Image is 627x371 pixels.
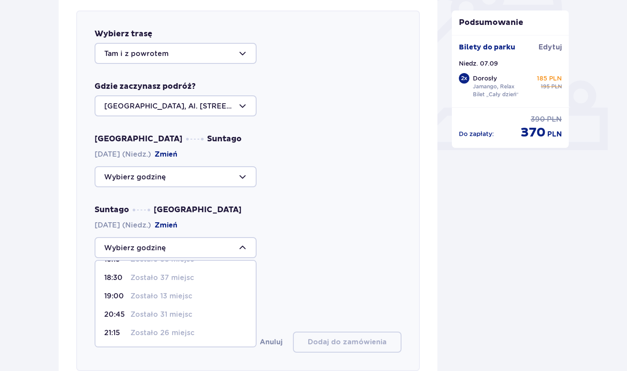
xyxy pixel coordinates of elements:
p: Niedz. 07.09 [459,59,498,68]
p: Bilet „Cały dzień” [473,91,519,98]
p: Podsumowanie [452,17,569,28]
span: Suntago [95,205,129,215]
button: Zmień [155,220,177,230]
p: Dorosły [473,74,497,83]
img: dots [133,209,150,211]
p: 195 [541,83,550,91]
div: 2 x [459,73,469,84]
p: PLN [547,129,562,139]
span: [DATE] (Niedz.) [95,150,177,159]
p: PLN [547,115,562,124]
p: Zostało 26 miejsc [130,328,194,338]
p: Bilety do parku [459,42,515,52]
button: Anuluj [260,337,282,347]
p: Zostało 37 miejsc [130,273,194,283]
p: Gdzie zaczynasz podróż? [95,81,196,92]
span: [GEOGRAPHIC_DATA] [154,205,242,215]
span: [GEOGRAPHIC_DATA] [95,134,183,144]
p: Zostało 31 miejsc [130,310,192,319]
p: 19:00 [104,291,127,301]
p: 18:30 [104,273,127,283]
img: dots [186,138,204,140]
p: 21:15 [104,328,127,338]
p: Jamango, Relax [473,83,514,91]
p: Dodaj do zamówienia [308,337,387,347]
p: Wybierz trasę [95,29,152,39]
span: [DATE] (Niedz.) [95,220,177,230]
p: 370 [521,124,546,141]
a: Edytuj [539,42,562,52]
p: Do zapłaty : [459,129,494,138]
p: 185 PLN [537,74,562,83]
p: PLN [551,83,562,91]
p: 20:45 [104,310,127,319]
p: Zostało 13 miejsc [130,291,192,301]
button: Dodaj do zamówienia [293,332,402,353]
p: 390 [531,115,545,124]
button: Zmień [155,150,177,159]
span: Suntago [207,134,242,144]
